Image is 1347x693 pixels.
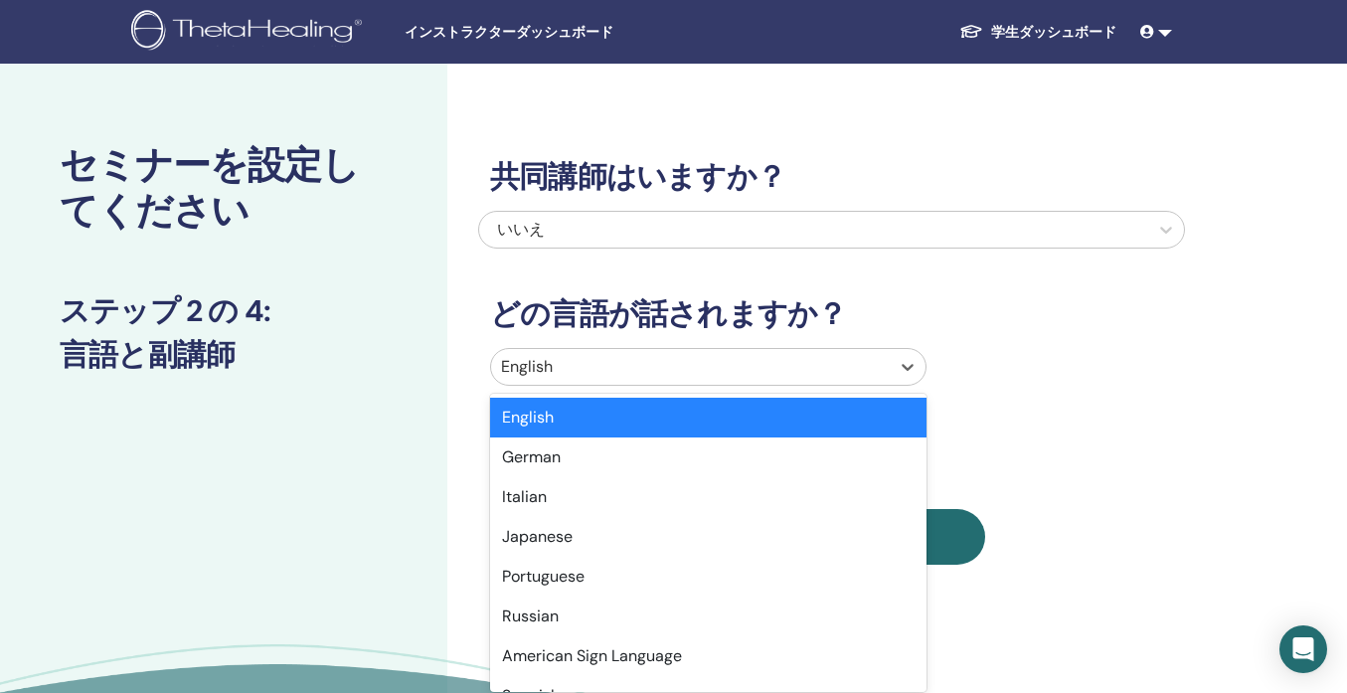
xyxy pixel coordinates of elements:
[478,296,1185,332] h3: どの言語が話されますか？
[490,437,926,477] div: German
[497,219,545,240] span: いいえ
[131,10,369,55] img: logo.png
[490,398,926,437] div: English
[490,636,926,676] div: American Sign Language
[490,557,926,597] div: Portuguese
[60,293,388,329] h3: ステップ 2 の 4 :
[478,159,1185,195] h3: 共同講師はいますか？
[405,22,703,43] span: インストラクターダッシュボード
[943,14,1132,51] a: 学生ダッシュボード
[1279,625,1327,673] div: Open Intercom Messenger
[490,477,926,517] div: Italian
[490,597,926,636] div: Russian
[959,23,983,40] img: graduation-cap-white.svg
[60,337,388,373] h3: 言語と副講師
[60,143,388,234] h2: セミナーを設定してください
[490,517,926,557] div: Japanese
